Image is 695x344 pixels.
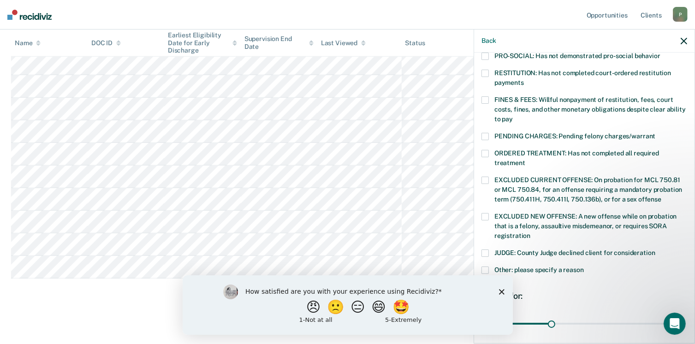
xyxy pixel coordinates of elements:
div: Name [15,39,41,47]
button: Back [481,37,496,45]
div: Supervision End Date [244,35,314,51]
span: FINES & FEES: Willful nonpayment of restitution, fees, court costs, fines, and other monetary obl... [494,96,686,123]
div: Snooze for: [481,291,687,301]
span: JUDGE: County Judge declined client for consideration [494,249,655,256]
div: Status [405,39,425,47]
span: Other: please specify a reason [494,266,584,273]
span: PRO-SOCIAL: Has not demonstrated pro-social behavior [494,52,660,59]
div: Earliest Eligibility Date for Early Discharge [168,31,237,54]
img: Recidiviz [7,10,52,20]
div: Last Viewed [321,39,366,47]
span: PENDING CHARGES: Pending felony charges/warrant [494,132,655,140]
span: RESTITUTION: Has not completed court-ordered restitution payments [494,69,671,86]
iframe: Intercom live chat [664,313,686,335]
span: ORDERED TREATMENT: Has not completed all required treatment [494,149,659,166]
div: DOC ID [91,39,121,47]
span: EXCLUDED NEW OFFENSE: A new offense while on probation that is a felony, assaultive misdemeanor, ... [494,213,677,239]
span: EXCLUDED CURRENT OFFENSE: On probation for MCL 750.81 or MCL 750.84, for an offense requiring a m... [494,176,682,203]
iframe: Survey by Kim from Recidiviz [183,275,513,335]
div: P [673,7,688,22]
